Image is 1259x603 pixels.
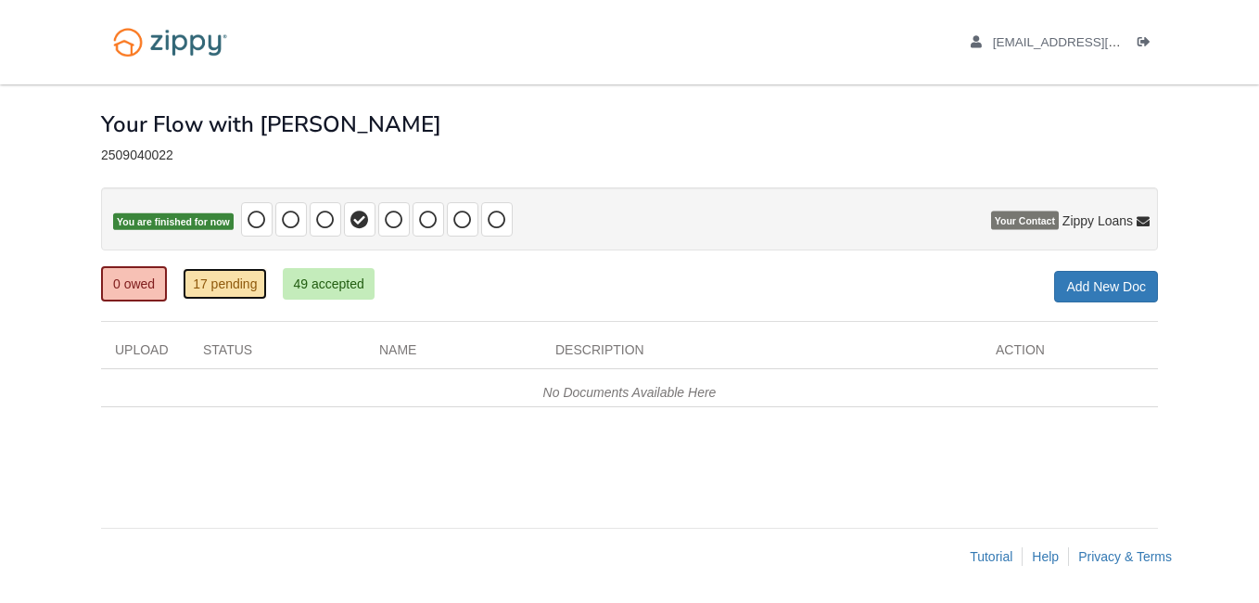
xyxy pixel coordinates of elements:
img: Logo [101,19,239,66]
a: edit profile [971,35,1205,54]
h1: Your Flow with [PERSON_NAME] [101,112,441,136]
div: Upload [101,340,189,368]
a: Log out [1138,35,1158,54]
a: Tutorial [970,549,1012,564]
a: Add New Doc [1054,271,1158,302]
a: 0 owed [101,266,167,301]
a: Help [1032,549,1059,564]
div: Action [982,340,1158,368]
a: 17 pending [183,268,267,300]
span: Your Contact [991,212,1059,230]
span: tcbarb10@aol.com [993,35,1205,49]
div: Status [189,340,365,368]
span: You are finished for now [113,213,234,231]
a: 49 accepted [283,268,374,300]
span: Zippy Loans [1062,212,1133,230]
div: Description [541,340,982,368]
em: No Documents Available Here [543,385,717,400]
div: Name [365,340,541,368]
div: 2509040022 [101,148,1158,163]
a: Privacy & Terms [1078,549,1172,564]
